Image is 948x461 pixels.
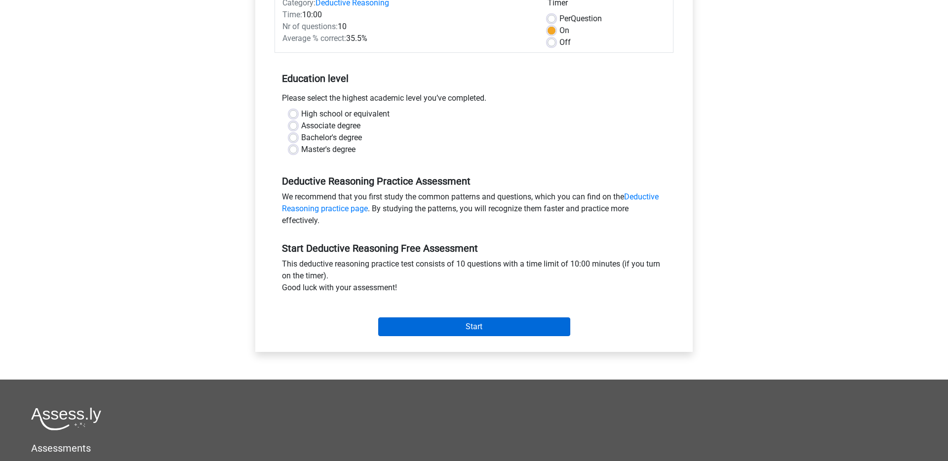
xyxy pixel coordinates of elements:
label: Bachelor's degree [301,132,362,144]
img: Assessly logo [31,407,101,430]
h5: Education level [282,69,666,88]
h5: Deductive Reasoning Practice Assessment [282,175,666,187]
h5: Start Deductive Reasoning Free Assessment [282,242,666,254]
div: 35.5% [275,33,540,44]
span: Average % correct: [282,34,346,43]
h5: Assessments [31,442,917,454]
label: Master's degree [301,144,355,155]
span: Time: [282,10,302,19]
label: Associate degree [301,120,360,132]
div: Please select the highest academic level you’ve completed. [275,92,673,108]
div: 10:00 [275,9,540,21]
label: On [559,25,569,37]
span: Nr of questions: [282,22,338,31]
input: Start [378,317,570,336]
div: 10 [275,21,540,33]
span: Per [559,14,571,23]
label: High school or equivalent [301,108,390,120]
label: Question [559,13,602,25]
div: We recommend that you first study the common patterns and questions, which you can find on the . ... [275,191,673,230]
label: Off [559,37,571,48]
div: This deductive reasoning practice test consists of 10 questions with a time limit of 10:00 minute... [275,258,673,298]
